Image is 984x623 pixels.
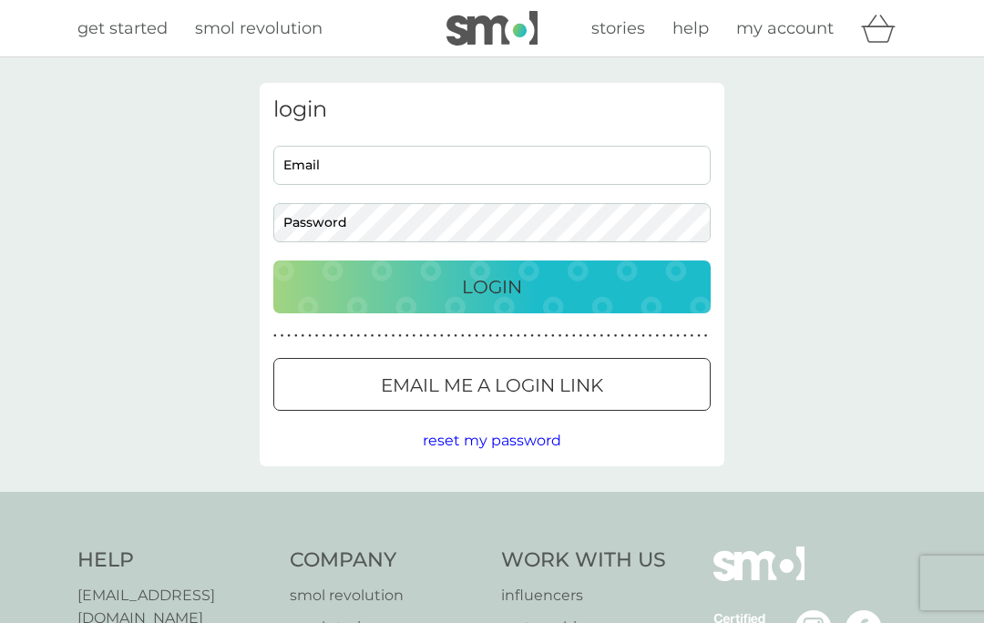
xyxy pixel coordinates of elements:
p: Email me a login link [381,371,603,400]
p: ● [544,332,548,341]
p: ● [530,332,534,341]
p: ● [551,332,555,341]
p: ● [662,332,666,341]
p: ● [322,332,325,341]
p: ● [517,332,520,341]
p: ● [273,332,277,341]
p: ● [426,332,430,341]
span: reset my password [423,432,561,449]
div: basket [861,10,907,46]
p: ● [503,332,507,341]
span: smol revolution [195,18,323,38]
p: ● [676,332,680,341]
p: ● [509,332,513,341]
a: help [672,15,709,42]
a: my account [736,15,834,42]
p: ● [468,332,472,341]
p: ● [413,332,416,341]
p: ● [364,332,367,341]
a: smol revolution [290,584,484,608]
p: ● [454,332,457,341]
p: ● [614,332,618,341]
p: ● [635,332,639,341]
p: ● [496,332,499,341]
p: ● [593,332,597,341]
p: ● [620,332,624,341]
p: ● [559,332,562,341]
p: ● [628,332,631,341]
p: ● [641,332,645,341]
p: ● [392,332,395,341]
img: smol [713,546,805,608]
p: ● [398,332,402,341]
p: ● [419,332,423,341]
p: ● [572,332,576,341]
h4: Work With Us [501,546,666,575]
a: smol revolution [195,15,323,42]
p: ● [697,332,701,341]
p: ● [336,332,340,341]
p: ● [287,332,291,341]
p: ● [294,332,298,341]
p: ● [704,332,708,341]
span: help [672,18,709,38]
p: ● [433,332,436,341]
p: ● [649,332,652,341]
p: ● [405,332,409,341]
p: ● [683,332,687,341]
p: Login [462,272,522,301]
button: Login [273,260,711,313]
a: get started [77,15,168,42]
p: ● [475,332,478,341]
h4: Help [77,546,272,575]
span: stories [591,18,645,38]
p: ● [343,332,346,341]
p: ● [488,332,492,341]
p: ● [586,332,589,341]
p: ● [482,332,486,341]
p: ● [281,332,284,341]
button: Email me a login link [273,358,711,411]
a: influencers [501,584,666,608]
span: get started [77,18,168,38]
p: ● [357,332,361,341]
p: ● [461,332,465,341]
p: ● [447,332,451,341]
p: ● [655,332,659,341]
button: reset my password [423,429,561,453]
img: smol [446,11,538,46]
p: ● [607,332,610,341]
span: my account [736,18,834,38]
p: ● [377,332,381,341]
p: ● [329,332,333,341]
p: ● [315,332,319,341]
p: ● [600,332,603,341]
p: ● [524,332,528,341]
p: ● [565,332,569,341]
p: ● [579,332,583,341]
p: ● [691,332,694,341]
h3: login [273,97,711,123]
p: ● [384,332,388,341]
p: ● [371,332,374,341]
p: ● [440,332,444,341]
p: ● [350,332,354,341]
a: stories [591,15,645,42]
h4: Company [290,546,484,575]
p: ● [308,332,312,341]
p: ● [670,332,673,341]
p: ● [538,332,541,341]
p: ● [302,332,305,341]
